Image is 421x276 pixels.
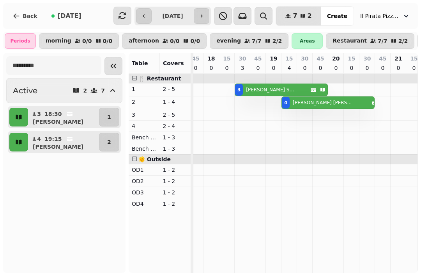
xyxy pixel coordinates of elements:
[163,122,188,130] p: 2 - 4
[132,189,157,196] p: OD3
[163,60,184,66] span: Covers
[163,200,188,208] p: 1 - 2
[378,38,387,44] p: 7 / 7
[132,111,157,119] p: 3
[398,38,408,44] p: 2 / 2
[293,100,353,106] p: [PERSON_NAME] [PERSON_NAME]
[30,133,97,151] button: 419:15[PERSON_NAME]
[302,64,308,72] p: 0
[239,64,246,72] p: 3
[30,108,97,126] button: 318:30[PERSON_NAME]
[101,88,105,93] p: 7
[246,87,295,93] p: [PERSON_NAME] Sacks
[163,166,188,174] p: 1 - 2
[321,7,354,25] button: Create
[252,38,262,44] p: 7 / 7
[317,64,324,72] p: 0
[224,64,230,72] p: 0
[132,177,157,185] p: OD2
[6,7,44,25] button: Back
[333,64,339,72] p: 0
[163,177,188,185] p: 1 - 2
[348,55,355,62] p: 15
[380,64,386,72] p: 0
[239,55,246,62] p: 30
[33,118,83,126] p: [PERSON_NAME]
[132,60,148,66] span: Table
[223,55,230,62] p: 15
[23,13,37,19] span: Back
[410,55,417,62] p: 15
[272,38,282,44] p: 2 / 2
[122,33,207,49] button: afternoon0/00/0
[132,122,157,130] p: 4
[271,64,277,72] p: 0
[237,87,241,93] div: 3
[327,13,347,19] span: Create
[293,13,297,19] span: 7
[317,55,324,62] p: 45
[255,64,261,72] p: 0
[163,85,188,93] p: 2 - 5
[411,64,417,72] p: 0
[163,98,188,106] p: 1 - 4
[104,57,122,75] button: Collapse sidebar
[5,33,36,49] div: Periods
[45,7,88,25] button: [DATE]
[99,108,119,126] button: 1
[44,110,62,118] p: 18:30
[170,38,180,44] p: 0 / 0
[348,64,355,72] p: 0
[46,38,71,44] p: morning
[193,64,199,72] p: 0
[192,55,199,62] p: 45
[364,64,370,72] p: 0
[37,135,41,143] p: 4
[132,200,157,208] p: OD4
[132,166,157,174] p: OD1
[132,134,157,141] p: Bench Left
[216,38,241,44] p: evening
[292,33,323,49] div: Areas
[132,85,157,93] p: 1
[37,110,41,118] p: 3
[360,12,399,20] span: Il Pirata Pizzata
[129,38,159,44] p: afternoon
[103,38,113,44] p: 0 / 0
[163,134,188,141] p: 1 - 3
[301,55,308,62] p: 30
[132,145,157,153] p: Bench Right
[254,55,262,62] p: 45
[82,38,92,44] p: 0 / 0
[285,55,293,62] p: 15
[39,33,119,49] button: morning0/00/0
[284,100,287,106] div: 4
[6,78,122,103] button: Active27
[333,38,367,44] p: Restaurant
[332,55,340,62] p: 20
[138,156,171,162] span: 🌞 Outside
[44,135,62,143] p: 19:15
[363,55,371,62] p: 30
[276,7,321,25] button: 72
[395,64,402,72] p: 0
[83,88,87,93] p: 2
[33,143,83,151] p: [PERSON_NAME]
[163,145,188,153] p: 1 - 3
[379,55,386,62] p: 45
[326,33,414,49] button: Restaurant7/72/2
[107,138,111,146] p: 2
[208,64,214,72] p: 0
[163,189,188,196] p: 1 - 2
[207,55,215,62] p: 18
[132,98,157,106] p: 2
[58,13,81,19] span: [DATE]
[270,55,277,62] p: 19
[163,111,188,119] p: 2 - 5
[394,55,402,62] p: 21
[138,75,181,82] span: 🍴 Restaurant
[191,38,200,44] p: 0 / 0
[308,13,312,19] span: 2
[356,9,415,23] button: Il Pirata Pizzata
[99,133,119,151] button: 2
